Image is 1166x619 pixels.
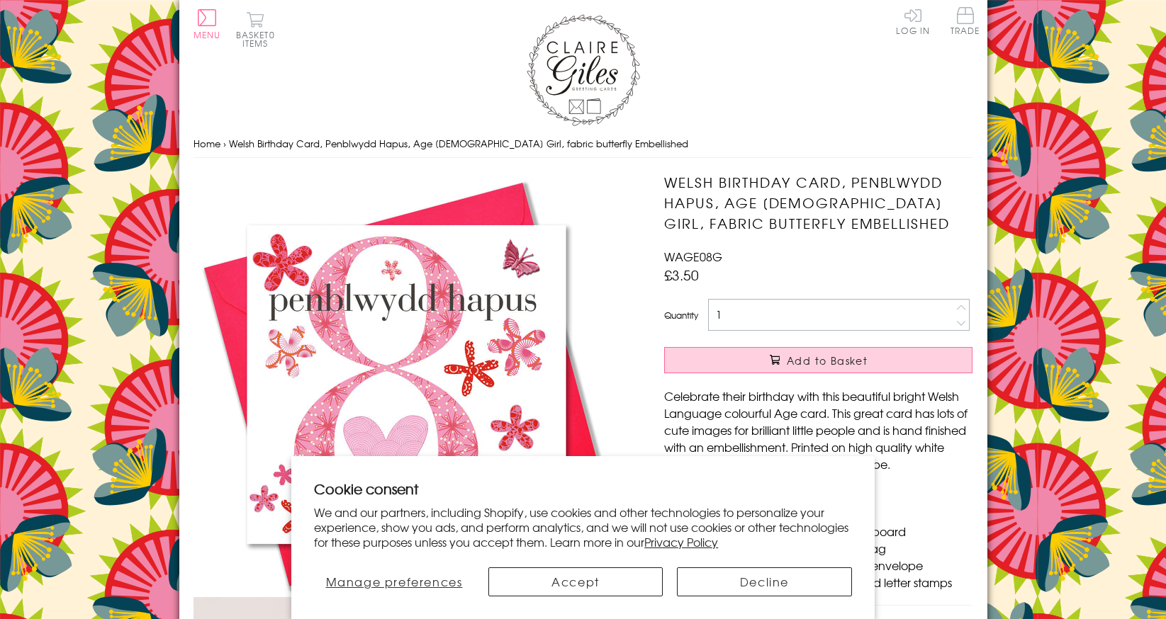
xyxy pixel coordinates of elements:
[314,505,852,549] p: We and our partners, including Shopify, use cookies and other technologies to personalize your ex...
[664,309,698,322] label: Quantity
[664,387,972,472] p: Celebrate their birthday with this beautiful bright Welsh Language colourful Age card. This great...
[527,14,640,126] img: Claire Giles Greetings Cards
[194,172,619,597] img: Welsh Birthday Card, Penblwydd Hapus, Age 8 Girl, fabric butterfly Embellished
[787,353,868,368] span: Add to Basket
[242,28,275,50] span: 0 items
[664,172,972,233] h1: Welsh Birthday Card, Penblwydd Hapus, Age [DEMOGRAPHIC_DATA] Girl, fabric butterfly Embellished
[677,567,852,596] button: Decline
[488,567,663,596] button: Accept
[644,533,718,550] a: Privacy Policy
[314,567,473,596] button: Manage preferences
[664,248,722,265] span: WAGE08G
[664,347,972,373] button: Add to Basket
[194,28,221,41] span: Menu
[223,137,226,150] span: ›
[314,479,852,499] h2: Cookie consent
[326,573,463,590] span: Manage preferences
[236,11,275,47] button: Basket0 items
[951,7,980,38] a: Trade
[194,137,220,150] a: Home
[664,265,699,285] span: £3.50
[194,9,221,39] button: Menu
[194,130,973,159] nav: breadcrumbs
[229,137,688,150] span: Welsh Birthday Card, Penblwydd Hapus, Age [DEMOGRAPHIC_DATA] Girl, fabric butterfly Embellished
[896,7,930,35] a: Log In
[951,7,980,35] span: Trade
